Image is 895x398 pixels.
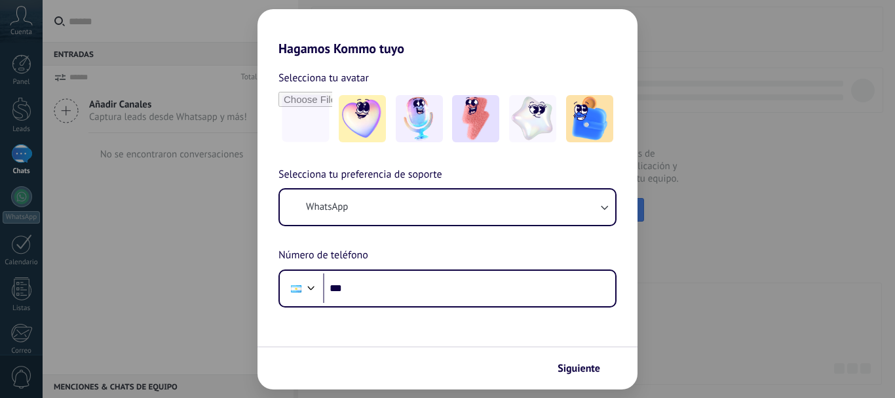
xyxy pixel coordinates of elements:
[552,357,618,380] button: Siguiente
[280,189,615,225] button: WhatsApp
[278,167,442,184] span: Selecciona tu preferencia de soporte
[509,95,556,142] img: -4.jpeg
[284,275,309,302] div: Argentina: + 54
[396,95,443,142] img: -2.jpeg
[278,70,369,87] span: Selecciona tu avatar
[306,201,348,214] span: WhatsApp
[558,364,600,373] span: Siguiente
[278,247,368,264] span: Número de teléfono
[452,95,499,142] img: -3.jpeg
[566,95,613,142] img: -5.jpeg
[257,9,638,56] h2: Hagamos Kommo tuyo
[339,95,386,142] img: -1.jpeg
